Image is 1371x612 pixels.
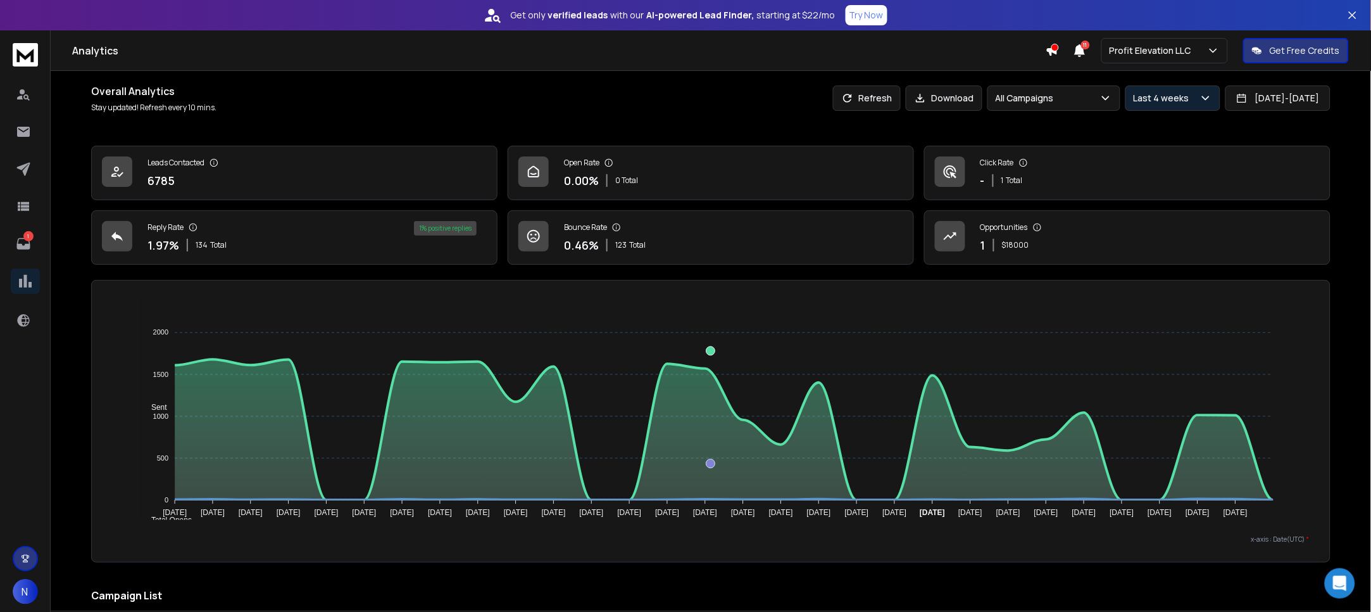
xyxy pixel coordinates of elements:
span: 123 [615,240,627,250]
p: 0.00 % [564,172,599,189]
tspan: [DATE] [466,509,490,518]
p: 0.46 % [564,236,599,254]
span: Total Opens [142,516,192,525]
p: Last 4 weeks [1134,92,1194,105]
p: Profit Elevation LLC [1110,44,1196,57]
tspan: 1000 [153,412,168,420]
span: Total [629,240,646,250]
a: Reply Rate1.97%134Total1% positive replies [91,210,498,265]
tspan: [DATE] [163,509,187,518]
p: Opportunities [980,222,1028,233]
span: Total [210,240,227,250]
div: 1 % positive replies [414,221,477,236]
button: Get Free Credits [1243,38,1349,63]
p: Refresh [859,92,892,105]
span: Total [1006,175,1023,186]
p: Bounce Rate [564,222,607,233]
a: Open Rate0.00%0 Total [508,146,914,200]
button: Refresh [833,86,901,111]
p: 1.97 % [147,236,179,254]
tspan: [DATE] [883,509,907,518]
a: Leads Contacted6785 [91,146,498,200]
img: logo [13,43,38,67]
p: 0 Total [615,175,638,186]
tspan: 2000 [153,329,168,336]
tspan: [DATE] [769,509,793,518]
span: 1 [1001,175,1004,186]
tspan: [DATE] [693,509,717,518]
p: Stay updated! Refresh every 10 mins. [91,103,216,113]
tspan: [DATE] [845,509,869,518]
tspan: [DATE] [542,509,566,518]
tspan: [DATE] [277,509,301,518]
h2: Campaign List [91,588,1330,603]
tspan: [DATE] [1110,509,1134,518]
tspan: [DATE] [996,509,1020,518]
p: 1 [23,231,34,241]
h1: Overall Analytics [91,84,216,99]
tspan: [DATE] [352,509,376,518]
tspan: [DATE] [655,509,679,518]
p: Try Now [849,9,884,22]
tspan: [DATE] [201,509,225,518]
tspan: 500 [157,454,168,462]
button: Download [906,86,982,111]
p: Reply Rate [147,222,184,233]
tspan: [DATE] [315,509,339,518]
tspan: [DATE] [1186,509,1210,518]
a: Click Rate-1Total [924,146,1330,200]
tspan: [DATE] [428,509,452,518]
tspan: 1500 [153,371,168,378]
tspan: 0 [165,496,168,504]
tspan: [DATE] [239,509,263,518]
button: Try Now [846,5,887,25]
tspan: [DATE] [390,509,414,518]
strong: AI-powered Lead Finder, [646,9,754,22]
p: Leads Contacted [147,158,204,168]
h1: Analytics [72,43,1046,58]
tspan: [DATE] [920,509,945,518]
tspan: [DATE] [504,509,528,518]
a: 1 [11,231,36,257]
p: All Campaigns [996,92,1059,105]
tspan: [DATE] [958,509,982,518]
span: Sent [142,403,167,412]
p: Open Rate [564,158,599,168]
button: N [13,579,38,604]
p: x-axis : Date(UTC) [112,535,1310,544]
button: [DATE]-[DATE] [1225,86,1330,111]
p: $ 18000 [1002,240,1029,250]
span: 11 [1081,41,1090,49]
tspan: [DATE] [618,509,642,518]
p: Get Free Credits [1270,44,1340,57]
p: Click Rate [980,158,1014,168]
tspan: [DATE] [1072,509,1096,518]
p: - [980,172,985,189]
p: 6785 [147,172,175,189]
tspan: [DATE] [731,509,755,518]
div: Open Intercom Messenger [1325,568,1355,599]
a: Bounce Rate0.46%123Total [508,210,914,265]
a: Opportunities1$18000 [924,210,1330,265]
p: 1 [980,236,986,254]
tspan: [DATE] [1224,509,1248,518]
tspan: [DATE] [807,509,831,518]
tspan: [DATE] [580,509,604,518]
span: 134 [196,240,208,250]
p: Get only with our starting at $22/mo [510,9,836,22]
tspan: [DATE] [1148,509,1172,518]
strong: verified leads [548,9,608,22]
tspan: [DATE] [1034,509,1058,518]
p: Download [932,92,974,105]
